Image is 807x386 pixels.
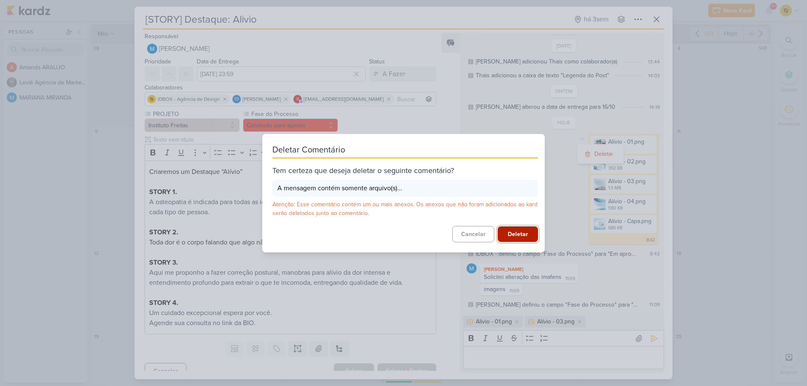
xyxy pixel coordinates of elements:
[272,144,538,158] div: Deletar Comentário
[272,200,538,218] div: Atenção: Esse comentário contém um ou mais anexos. Os anexos que não foram adicionados ao kard se...
[272,165,538,176] div: Tem certeza que deseja deletar o seguinte comentário?
[452,226,494,242] button: Cancelar
[272,180,538,197] div: A mensagem contém somente arquivo(s)...
[498,226,538,242] button: Deletar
